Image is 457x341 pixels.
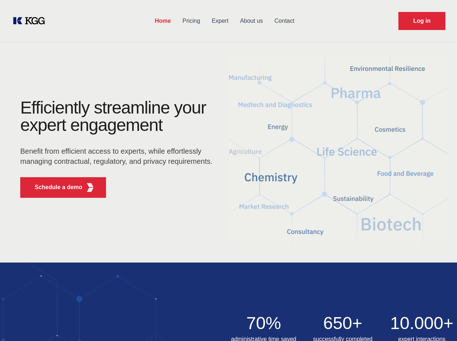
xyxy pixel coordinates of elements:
a: About us [234,12,268,30]
button: Schedule a demoKGG Fifth Element RED [20,177,106,198]
a: Home [149,12,177,30]
a: KOL Knowledge Platform: Talk to Key External Experts (KEE) [12,15,51,27]
a: Contact [269,12,300,30]
img: KGG Fifth Element RED [229,47,449,255]
img: KGG Fifth Element RED [86,183,95,192]
a: Pricing [177,12,206,30]
a: Request Demo [398,12,445,30]
h1: Efficiently streamline your expert engagement [20,99,217,134]
h2: 650+ [308,315,378,332]
p: Benefit from efficient access to experts, while effortlessly managing contractual, regulatory, an... [20,146,217,166]
h2: 70% [229,315,299,332]
p: Schedule a demo [35,183,82,192]
a: Expert [206,12,234,30]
